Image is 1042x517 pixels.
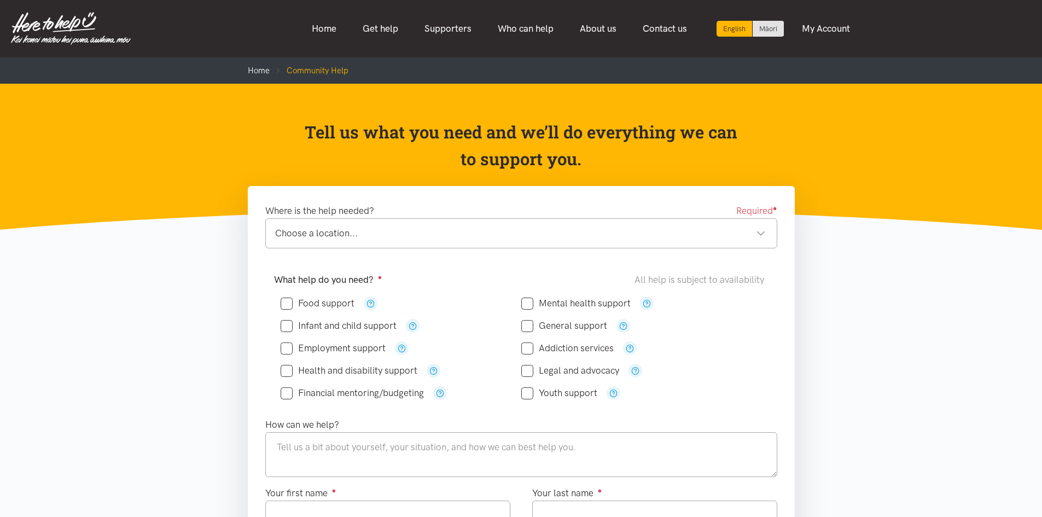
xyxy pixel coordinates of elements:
label: Your first name [265,486,336,501]
label: Youth support [521,388,597,398]
label: Your last name [532,486,602,501]
div: All help is subject to availability [634,272,769,287]
div: Current language [717,21,753,37]
a: My Account [789,17,863,40]
div: Language toggle [717,21,784,37]
a: Home [299,17,350,40]
a: Contact us [630,17,700,40]
label: How can we help? [265,417,339,432]
sup: ● [773,204,777,212]
a: Get help [350,17,411,40]
label: Health and disability support [281,366,417,375]
label: Employment support [281,344,386,353]
label: General support [521,321,607,330]
label: Mental health support [521,299,631,308]
a: Switch to Te Reo Māori [753,21,784,37]
label: Financial mentoring/budgeting [281,388,424,398]
sup: ● [332,486,336,495]
label: Food support [281,299,354,308]
label: Legal and advocacy [521,366,619,375]
a: About us [567,17,630,40]
p: Tell us what you need and we’ll do everything we can to support you. [304,119,738,173]
span: Required [736,204,777,218]
a: Who can help [485,17,567,40]
li: Community Help [270,64,348,77]
a: Supporters [411,17,485,40]
div: Choose a location... [275,226,766,241]
img: Home [11,12,131,45]
label: What help do you need? [274,272,382,287]
label: Where is the help needed? [265,204,374,218]
sup: ● [378,273,382,281]
label: Addiction services [521,344,614,353]
sup: ● [598,486,602,495]
a: Home [248,66,270,75]
label: Infant and child support [281,321,397,330]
